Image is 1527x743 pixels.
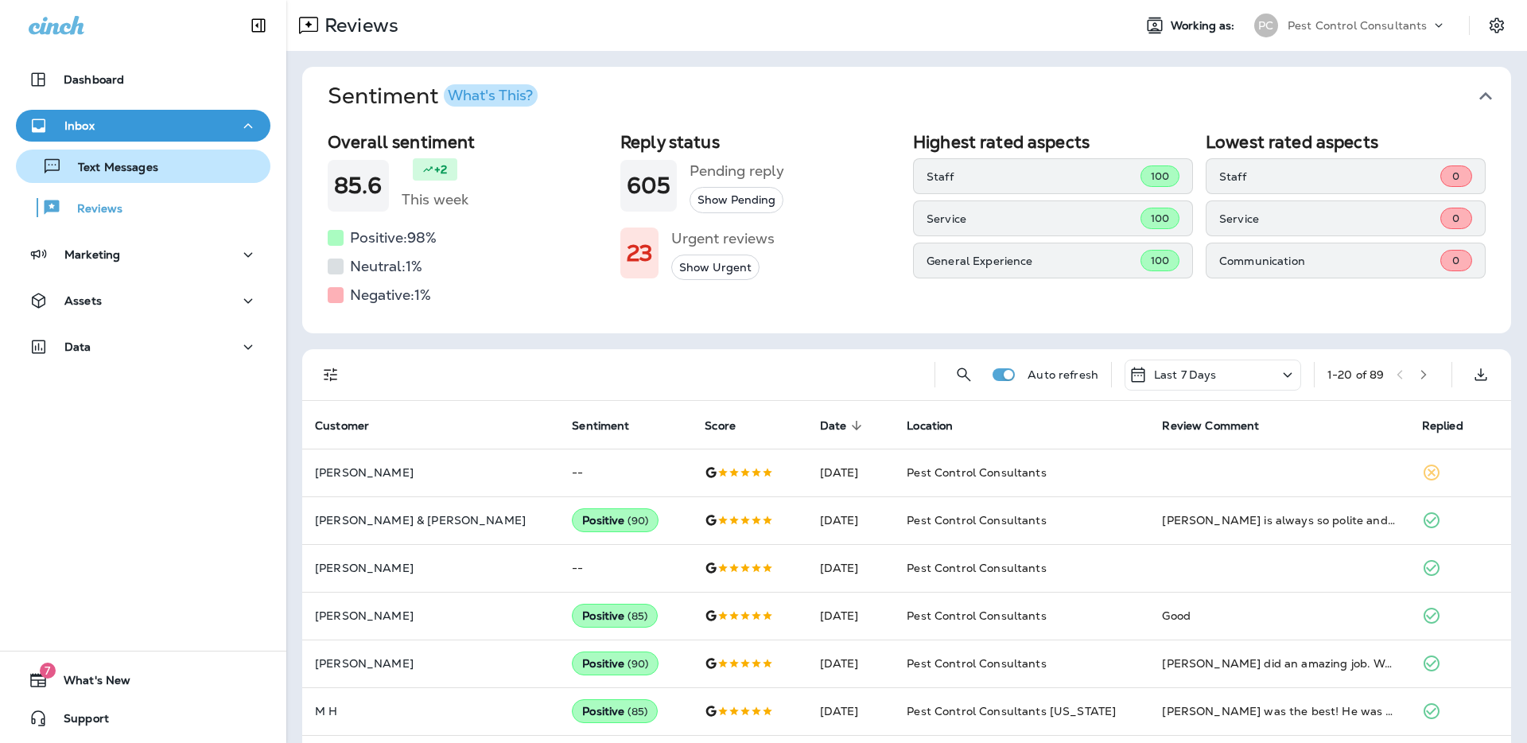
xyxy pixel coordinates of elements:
div: Nick did an amazing job. We had him spray inside and out for all bugs and mice. He was very infor... [1162,655,1396,671]
button: Export as CSV [1465,359,1497,391]
div: Good [1162,608,1396,624]
span: Score [705,419,736,433]
h2: Lowest rated aspects [1206,132,1486,152]
button: Show Pending [690,187,783,213]
span: Pest Control Consultants [907,656,1046,671]
span: Location [907,418,973,433]
p: Pest Control Consultants [1288,19,1427,32]
p: [PERSON_NAME] [315,657,546,670]
p: Dashboard [64,73,124,86]
button: Collapse Sidebar [236,10,281,41]
span: Replied [1422,419,1463,433]
p: Service [1219,212,1440,225]
span: Support [48,712,109,731]
div: Max P. was the best! He was professional, knowledgeable, and friendly during his inspection and e... [1162,703,1396,719]
span: Pest Control Consultants [907,561,1046,575]
span: Review Comment [1162,419,1259,433]
h5: Pending reply [690,158,784,184]
h5: Neutral: 1 % [350,254,422,279]
span: ( 90 ) [628,514,648,527]
button: Marketing [16,239,270,270]
h2: Reply status [620,132,900,152]
td: -- [559,449,692,496]
button: Text Messages [16,150,270,183]
span: Date [820,419,847,433]
button: Assets [16,285,270,317]
span: 0 [1452,254,1459,267]
p: [PERSON_NAME] [315,562,546,574]
p: Service [927,212,1140,225]
p: M H [315,705,546,718]
td: [DATE] [807,592,895,640]
p: Text Messages [62,161,158,176]
span: 7 [40,663,56,679]
div: Positive [572,699,658,723]
span: 100 [1151,169,1169,183]
span: Pest Control Consultants [907,465,1046,480]
h2: Highest rated aspects [913,132,1193,152]
span: Working as: [1171,19,1238,33]
div: Positive [572,652,659,675]
button: Settings [1482,11,1511,40]
p: Inbox [64,119,95,132]
button: 7What's New [16,664,270,696]
div: What's This? [448,88,533,103]
span: Date [820,418,868,433]
span: Sentiment [572,418,650,433]
p: Communication [1219,255,1440,267]
button: Data [16,331,270,363]
p: +2 [434,161,447,177]
td: [DATE] [807,449,895,496]
p: Reviews [318,14,398,37]
h1: 85.6 [334,173,383,199]
p: General Experience [927,255,1140,267]
span: Pest Control Consultants [US_STATE] [907,704,1116,718]
td: -- [559,544,692,592]
h5: Negative: 1 % [350,282,431,308]
button: What's This? [444,84,538,107]
p: Staff [1219,170,1440,183]
span: Pest Control Consultants [907,609,1046,623]
button: Show Urgent [671,255,760,281]
p: Reviews [61,202,122,217]
button: Dashboard [16,64,270,95]
button: SentimentWhat's This? [315,67,1524,126]
div: PC [1254,14,1278,37]
button: Search Reviews [948,359,980,391]
p: Data [64,340,91,353]
span: Pest Control Consultants [907,513,1046,527]
span: ( 85 ) [628,705,647,718]
button: Reviews [16,191,270,224]
div: 1 - 20 of 89 [1327,368,1384,381]
span: Customer [315,418,390,433]
p: Last 7 Days [1154,368,1217,381]
p: Assets [64,294,102,307]
p: [PERSON_NAME] [315,466,546,479]
div: SentimentWhat's This? [302,126,1511,333]
td: [DATE] [807,544,895,592]
span: 100 [1151,212,1169,225]
h5: Urgent reviews [671,226,775,251]
span: Location [907,419,953,433]
h1: 23 [627,240,652,266]
td: [DATE] [807,687,895,735]
h1: 605 [627,173,670,199]
div: Positive [572,508,659,532]
p: Auto refresh [1028,368,1098,381]
td: [DATE] [807,640,895,687]
span: Replied [1422,418,1484,433]
div: Trevar is always so polite and helpful. We love having him provide our pest control services. [1162,512,1396,528]
td: [DATE] [807,496,895,544]
h2: Overall sentiment [328,132,608,152]
p: Staff [927,170,1140,183]
span: Review Comment [1162,418,1280,433]
span: 0 [1452,169,1459,183]
span: Score [705,418,756,433]
button: Inbox [16,110,270,142]
span: ( 90 ) [628,657,648,671]
span: 100 [1151,254,1169,267]
h5: Positive: 98 % [350,225,437,251]
div: Positive [572,604,658,628]
p: [PERSON_NAME] & [PERSON_NAME] [315,514,546,527]
p: [PERSON_NAME] [315,609,546,622]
